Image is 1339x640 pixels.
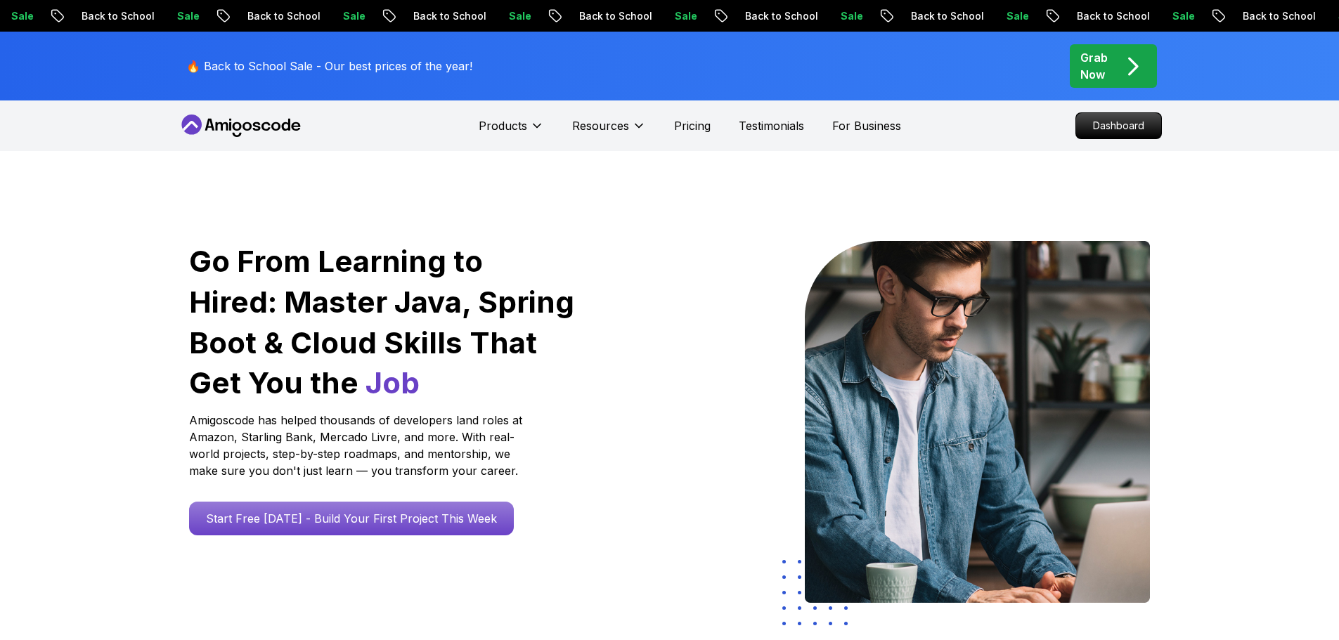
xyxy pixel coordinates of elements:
p: Sale [320,9,365,23]
p: Back to School [556,9,652,23]
p: Sale [154,9,199,23]
button: Resources [572,117,646,145]
p: Sale [983,9,1028,23]
a: Testimonials [739,117,804,134]
p: Back to School [1220,9,1315,23]
p: Back to School [58,9,154,23]
button: Products [479,117,544,145]
p: Sale [1149,9,1194,23]
p: Dashboard [1076,113,1161,138]
p: Resources [572,117,629,134]
p: 🔥 Back to School Sale - Our best prices of the year! [186,58,472,74]
h1: Go From Learning to Hired: Master Java, Spring Boot & Cloud Skills That Get You the [189,241,576,403]
p: Back to School [1054,9,1149,23]
a: Dashboard [1075,112,1162,139]
p: Sale [817,9,862,23]
p: Back to School [224,9,320,23]
a: Pricing [674,117,711,134]
span: Job [366,365,420,400]
img: hero [805,241,1150,603]
p: Sale [486,9,531,23]
p: Amigoscode has helped thousands of developers land roles at Amazon, Starling Bank, Mercado Livre,... [189,412,526,479]
p: Back to School [722,9,817,23]
a: For Business [832,117,901,134]
p: Sale [652,9,697,23]
p: Grab Now [1080,49,1108,83]
p: Products [479,117,527,134]
p: Back to School [390,9,486,23]
a: Start Free [DATE] - Build Your First Project This Week [189,502,514,535]
p: Back to School [888,9,983,23]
